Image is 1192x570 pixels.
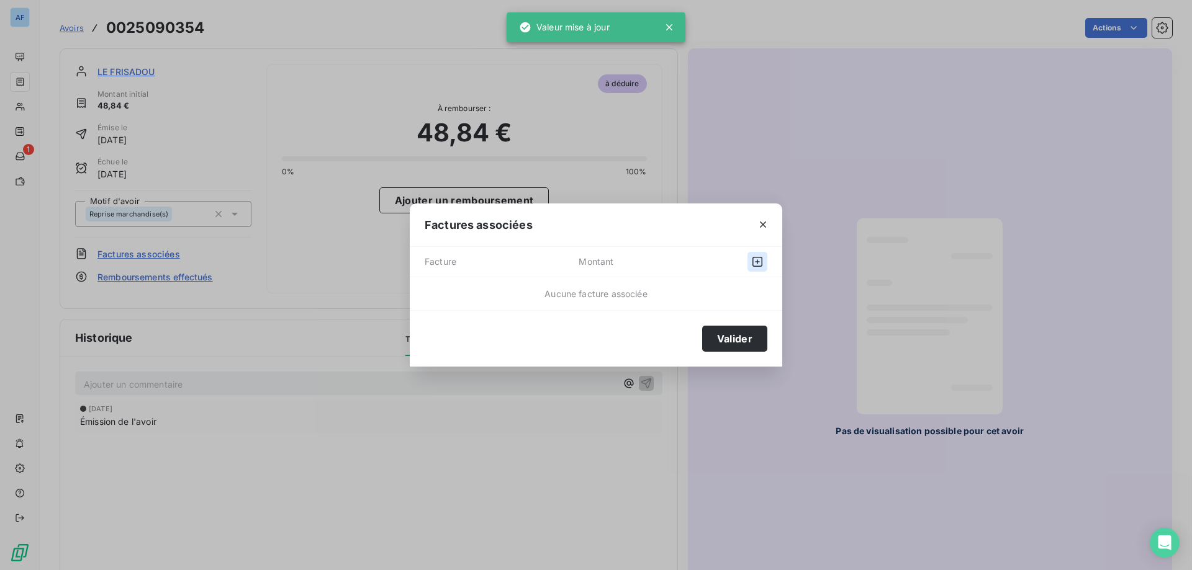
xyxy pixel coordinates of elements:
[425,216,533,233] span: Factures associées
[544,288,647,299] span: Aucune facture associée
[579,252,698,272] span: Montant
[702,326,767,352] button: Valider
[425,252,579,272] span: Facture
[1150,528,1180,558] div: Open Intercom Messenger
